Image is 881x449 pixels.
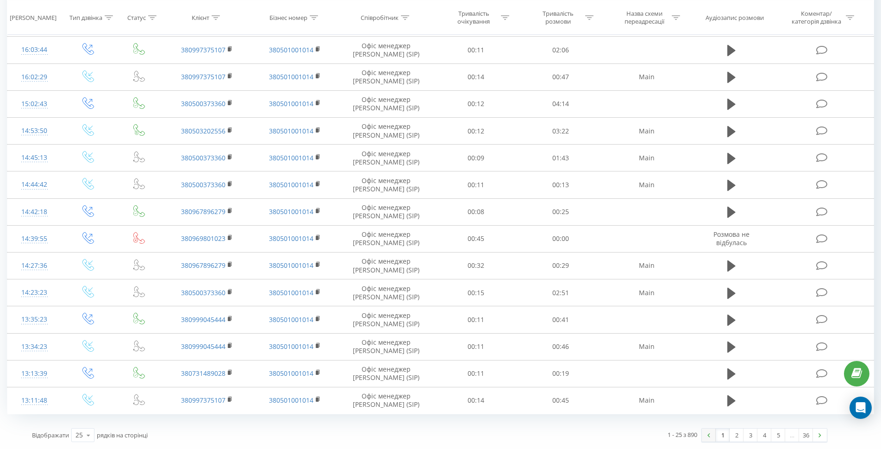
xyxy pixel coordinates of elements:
td: 00:00 [518,225,603,252]
td: 00:14 [434,63,519,90]
a: 36 [799,429,813,442]
a: 5 [771,429,785,442]
td: 00:14 [434,387,519,414]
a: 380501001014 [269,234,313,243]
a: 380997375107 [181,45,225,54]
td: 00:29 [518,252,603,279]
a: 1 [716,429,730,442]
td: 00:13 [518,171,603,198]
a: 380997375107 [181,396,225,405]
a: 380999045444 [181,315,225,324]
td: 02:06 [518,37,603,63]
a: 380967896279 [181,261,225,270]
div: 13:13:39 [17,365,52,383]
td: Офіс менеджер [PERSON_NAME] (SIP) [339,333,434,360]
a: 380501001014 [269,261,313,270]
a: 4 [757,429,771,442]
a: 380501001014 [269,153,313,162]
div: Тривалість розмови [533,10,583,25]
a: 380999045444 [181,342,225,351]
td: Main [603,63,691,90]
td: Офіс менеджер [PERSON_NAME] (SIP) [339,306,434,333]
td: 00:11 [434,37,519,63]
span: рядків на сторінці [97,431,148,439]
a: 380501001014 [269,288,313,297]
div: 14:53:50 [17,122,52,140]
td: 00:19 [518,360,603,387]
td: Main [603,171,691,198]
div: … [785,429,799,442]
div: Тривалість очікування [449,10,499,25]
a: 380501001014 [269,342,313,351]
a: 380501001014 [269,180,313,189]
a: 380500373360 [181,99,225,108]
td: 00:11 [434,360,519,387]
a: 380500373360 [181,153,225,162]
td: 00:12 [434,90,519,117]
div: 14:45:13 [17,149,52,167]
div: 14:27:36 [17,257,52,275]
div: Аудіозапис розмови [706,13,764,21]
td: Main [603,145,691,171]
div: 16:03:44 [17,41,52,59]
td: Офіс менеджер [PERSON_NAME] (SIP) [339,198,434,225]
td: 00:45 [434,225,519,252]
a: 380503202556 [181,126,225,135]
div: Тип дзвінка [69,13,102,21]
a: 380501001014 [269,315,313,324]
td: Офіс менеджер [PERSON_NAME] (SIP) [339,171,434,198]
a: 380501001014 [269,396,313,405]
div: Співробітник [361,13,399,21]
a: 380501001014 [269,99,313,108]
div: 13:11:48 [17,392,52,410]
div: Бізнес номер [269,13,307,21]
td: Main [603,387,691,414]
a: 380501001014 [269,126,313,135]
div: Open Intercom Messenger [850,397,872,419]
a: 380997375107 [181,72,225,81]
a: 3 [744,429,757,442]
td: 00:11 [434,171,519,198]
a: 380501001014 [269,369,313,378]
td: 00:45 [518,387,603,414]
div: Коментар/категорія дзвінка [789,10,844,25]
td: 00:11 [434,306,519,333]
td: Офіс менеджер [PERSON_NAME] (SIP) [339,90,434,117]
td: Main [603,252,691,279]
td: 00:46 [518,333,603,360]
td: Офіс менеджер [PERSON_NAME] (SIP) [339,360,434,387]
td: 00:47 [518,63,603,90]
td: Main [603,333,691,360]
td: Офіс менеджер [PERSON_NAME] (SIP) [339,145,434,171]
div: [PERSON_NAME] [10,13,56,21]
td: 04:14 [518,90,603,117]
div: 25 [75,430,83,440]
td: Офіс менеджер [PERSON_NAME] (SIP) [339,279,434,306]
div: 13:34:23 [17,338,52,356]
td: 00:32 [434,252,519,279]
div: 13:35:23 [17,310,52,329]
td: Офіс менеджер [PERSON_NAME] (SIP) [339,118,434,145]
td: 00:25 [518,198,603,225]
td: Main [603,118,691,145]
div: 16:02:29 [17,68,52,86]
div: 15:02:43 [17,95,52,113]
div: 14:42:18 [17,203,52,221]
span: Розмова не відбулась [713,230,750,247]
a: 380500373360 [181,180,225,189]
td: 00:12 [434,118,519,145]
td: 01:43 [518,145,603,171]
a: 380501001014 [269,207,313,216]
a: 380500373360 [181,288,225,297]
td: Офіс менеджер [PERSON_NAME] (SIP) [339,63,434,90]
a: 380501001014 [269,45,313,54]
td: 03:22 [518,118,603,145]
td: Офіс менеджер [PERSON_NAME] (SIP) [339,252,434,279]
a: 380731489028 [181,369,225,378]
a: 380969801023 [181,234,225,243]
td: 00:15 [434,279,519,306]
div: 14:39:55 [17,230,52,248]
div: Статус [127,13,146,21]
td: 02:51 [518,279,603,306]
div: Клієнт [192,13,209,21]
